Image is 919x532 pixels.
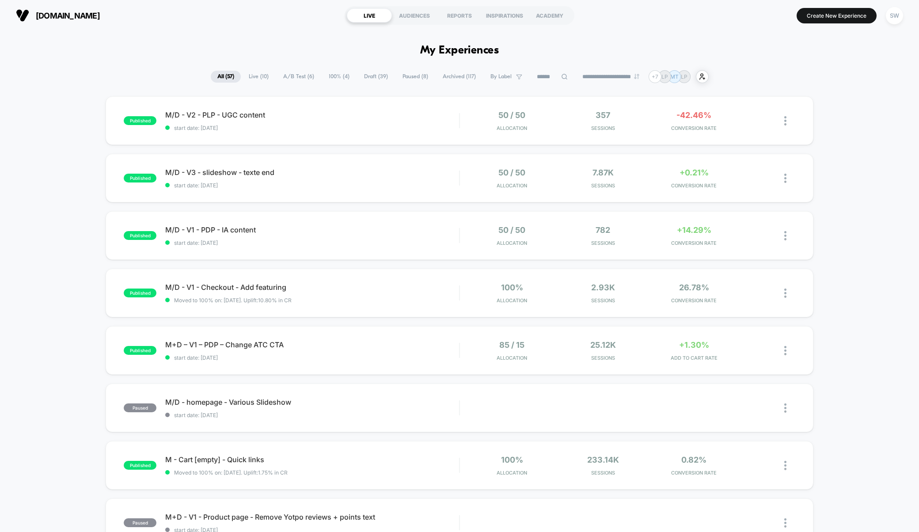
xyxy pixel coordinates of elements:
[124,518,156,527] span: paused
[124,174,156,182] span: published
[784,289,786,298] img: close
[497,470,527,476] span: Allocation
[560,240,646,246] span: Sessions
[165,455,459,464] span: M - Cart [empty] - Quick links
[165,182,459,189] span: start date: [DATE]
[560,297,646,304] span: Sessions
[392,8,437,23] div: AUDIENCES
[497,125,527,131] span: Allocation
[651,355,737,361] span: ADD TO CART RATE
[124,231,156,240] span: published
[497,240,527,246] span: Allocation
[165,239,459,246] span: start date: [DATE]
[784,461,786,470] img: close
[592,168,614,177] span: 7.87k
[681,73,687,80] p: LP
[165,225,459,234] span: M/D - V1 - PDP - IA content
[174,297,292,304] span: Moved to 100% on: [DATE] . Uplift: 10.80% in CR
[498,225,525,235] span: 50 / 50
[651,182,737,189] span: CONVERSION RATE
[124,346,156,355] span: published
[784,346,786,355] img: close
[679,283,709,292] span: 26.78%
[242,71,275,83] span: Live ( 10 )
[165,168,459,177] span: M/D - V3 - slideshow - texte end
[124,289,156,297] span: published
[784,518,786,528] img: close
[634,74,639,79] img: end
[501,283,523,292] span: 100%
[436,71,482,83] span: Archived ( 117 )
[497,182,527,189] span: Allocation
[347,8,392,23] div: LIVE
[797,8,877,23] button: Create New Experience
[681,455,706,464] span: 0.82%
[679,340,709,350] span: +1.30%
[501,455,523,464] span: 100%
[490,73,512,80] span: By Label
[886,7,903,24] div: SW
[13,8,103,23] button: [DOMAIN_NAME]
[587,455,619,464] span: 233.14k
[661,73,668,80] p: LP
[497,355,527,361] span: Allocation
[784,231,786,240] img: close
[420,44,499,57] h1: My Experiences
[174,469,288,476] span: Moved to 100% on: [DATE] . Uplift: 1.75% in CR
[322,71,356,83] span: 100% ( 4 )
[498,110,525,120] span: 50 / 50
[680,168,709,177] span: +0.21%
[784,116,786,125] img: close
[596,225,610,235] span: 782
[784,403,786,413] img: close
[499,340,524,350] span: 85 / 15
[36,11,100,20] span: [DOMAIN_NAME]
[591,283,615,292] span: 2.93k
[482,8,527,23] div: INSPIRATIONS
[560,182,646,189] span: Sessions
[651,240,737,246] span: CONVERSION RATE
[560,470,646,476] span: Sessions
[651,297,737,304] span: CONVERSION RATE
[124,116,156,125] span: published
[165,340,459,349] span: M+D – V1 – PDP – Change ATC CTA
[677,225,711,235] span: +14.29%
[165,125,459,131] span: start date: [DATE]
[590,340,616,350] span: 25.12k
[497,297,527,304] span: Allocation
[124,461,156,470] span: published
[165,283,459,292] span: M/D - V1 - Checkout - Add featuring
[670,73,679,80] p: MT
[165,110,459,119] span: M/D - V2 - PLP - UGC content
[596,110,610,120] span: 357
[560,355,646,361] span: Sessions
[124,403,156,412] span: paused
[437,8,482,23] div: REPORTS
[165,354,459,361] span: start date: [DATE]
[165,513,459,521] span: M+D - V1 - Product page - Remove Yotpo reviews + points text
[651,125,737,131] span: CONVERSION RATE
[649,70,661,83] div: + 7
[165,398,459,407] span: M/D - homepage - Various Slideshow
[396,71,435,83] span: Paused ( 8 )
[357,71,395,83] span: Draft ( 39 )
[211,71,241,83] span: All ( 57 )
[277,71,321,83] span: A/B Test ( 6 )
[651,470,737,476] span: CONVERSION RATE
[527,8,572,23] div: ACADEMY
[883,7,906,25] button: SW
[498,168,525,177] span: 50 / 50
[560,125,646,131] span: Sessions
[784,174,786,183] img: close
[165,412,459,418] span: start date: [DATE]
[16,9,29,22] img: Visually logo
[676,110,711,120] span: -42.46%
